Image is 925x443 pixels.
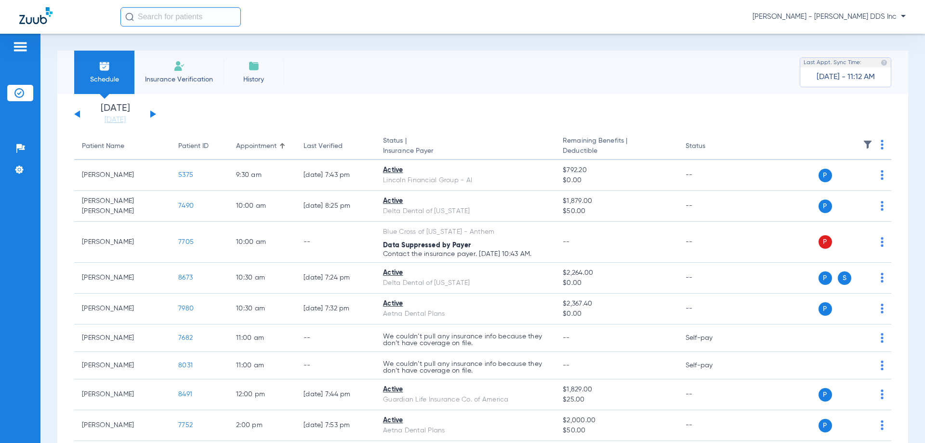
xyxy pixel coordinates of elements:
img: group-dot-blue.svg [881,361,884,370]
img: group-dot-blue.svg [881,304,884,313]
td: -- [296,352,375,379]
img: Schedule [99,60,110,72]
span: $2,367.40 [563,299,670,309]
div: Last Verified [304,141,343,151]
div: Patient Name [82,141,163,151]
td: [PERSON_NAME] [74,263,171,294]
td: -- [296,222,375,263]
div: Aetna Dental Plans [383,426,547,436]
span: [PERSON_NAME] - [PERSON_NAME] DDS Inc [753,12,906,22]
span: $50.00 [563,426,670,436]
td: Self-pay [678,324,743,352]
span: $0.00 [563,278,670,288]
div: Patient Name [82,141,124,151]
div: Last Verified [304,141,368,151]
td: [DATE] 7:44 PM [296,379,375,410]
img: x.svg [859,170,869,180]
span: P [819,388,832,402]
td: [PERSON_NAME] [PERSON_NAME] [74,191,171,222]
img: x.svg [859,237,869,247]
td: [DATE] 7:43 PM [296,160,375,191]
img: group-dot-blue.svg [881,273,884,282]
span: P [819,302,832,316]
a: [DATE] [86,115,144,125]
td: 9:30 AM [228,160,296,191]
span: -- [563,335,570,341]
p: Contact the insurance payer. [DATE] 10:43 AM. [383,251,547,257]
td: [DATE] 7:53 PM [296,410,375,441]
td: [PERSON_NAME] [74,324,171,352]
div: Appointment [236,141,277,151]
img: History [248,60,260,72]
img: x.svg [859,273,869,282]
p: We couldn’t pull any insurance info because they don’t have coverage on file. [383,361,547,374]
span: $792.20 [563,165,670,175]
span: P [819,419,832,432]
div: Active [383,299,547,309]
span: $1,829.00 [563,385,670,395]
td: [PERSON_NAME] [74,222,171,263]
img: x.svg [859,420,869,430]
img: group-dot-blue.svg [881,237,884,247]
span: -- [563,362,570,369]
span: Deductible [563,146,670,156]
td: -- [678,410,743,441]
img: x.svg [859,333,869,343]
td: -- [296,324,375,352]
td: -- [678,191,743,222]
span: Schedule [81,75,127,84]
td: 11:00 AM [228,324,296,352]
div: Delta Dental of [US_STATE] [383,206,547,216]
img: x.svg [859,361,869,370]
span: P [819,200,832,213]
span: 7980 [178,305,194,312]
li: [DATE] [86,104,144,125]
img: group-dot-blue.svg [881,201,884,211]
span: 5375 [178,172,193,178]
td: 11:00 AM [228,352,296,379]
img: Zuub Logo [19,7,53,24]
span: $50.00 [563,206,670,216]
div: Delta Dental of [US_STATE] [383,278,547,288]
img: x.svg [859,389,869,399]
span: 7682 [178,335,193,341]
div: Active [383,416,547,426]
td: 10:30 AM [228,294,296,324]
span: 7490 [178,202,194,209]
div: Appointment [236,141,288,151]
span: $0.00 [563,175,670,186]
img: x.svg [859,304,869,313]
img: hamburger-icon [13,41,28,53]
td: [PERSON_NAME] [74,294,171,324]
span: 8031 [178,362,193,369]
span: $0.00 [563,309,670,319]
span: History [231,75,277,84]
td: 10:00 AM [228,191,296,222]
td: -- [678,294,743,324]
td: -- [678,379,743,410]
div: Active [383,268,547,278]
img: group-dot-blue.svg [881,333,884,343]
td: [DATE] 8:25 PM [296,191,375,222]
span: 8673 [178,274,193,281]
th: Remaining Benefits | [555,133,677,160]
div: Guardian Life Insurance Co. of America [383,395,547,405]
img: filter.svg [863,140,872,149]
img: group-dot-blue.svg [881,140,884,149]
div: Patient ID [178,141,209,151]
span: Insurance Payer [383,146,547,156]
td: [DATE] 7:24 PM [296,263,375,294]
img: Search Icon [125,13,134,21]
td: [PERSON_NAME] [74,379,171,410]
img: x.svg [859,201,869,211]
td: -- [678,263,743,294]
div: Blue Cross of [US_STATE] - Anthem [383,227,547,237]
p: We couldn’t pull any insurance info because they don’t have coverage on file. [383,333,547,347]
span: 7752 [178,422,193,429]
div: Patient ID [178,141,221,151]
span: Insurance Verification [142,75,216,84]
span: Last Appt. Sync Time: [804,58,861,67]
div: Chat Widget [877,397,925,443]
span: Data Suppressed by Payer [383,242,471,249]
th: Status [678,133,743,160]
